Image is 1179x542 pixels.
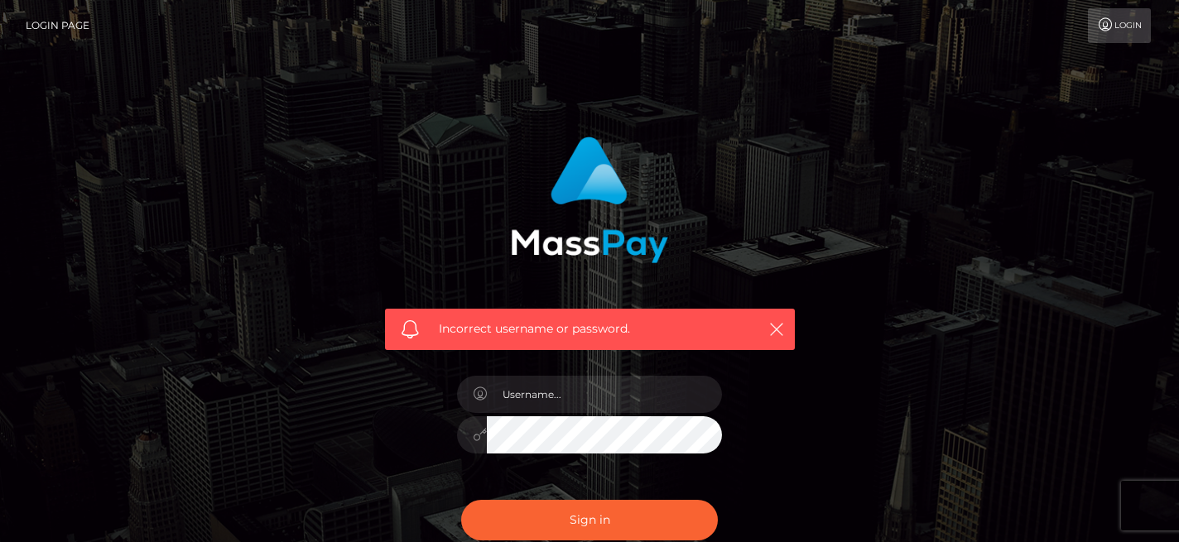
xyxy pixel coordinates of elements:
button: Sign in [461,500,718,540]
a: Login Page [26,8,89,43]
span: Incorrect username or password. [439,320,741,338]
img: MassPay Login [511,137,668,263]
input: Username... [487,376,722,413]
a: Login [1088,8,1151,43]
